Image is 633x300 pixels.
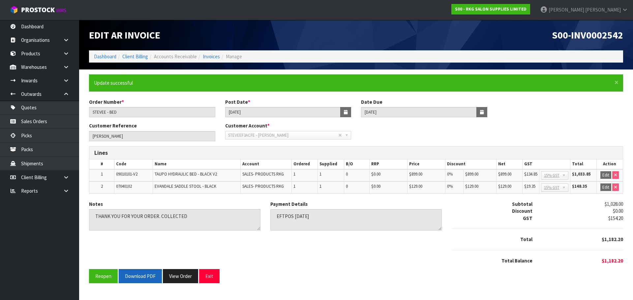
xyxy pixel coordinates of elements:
[344,159,369,169] th: B/O
[613,208,623,214] span: $0.00
[89,269,118,283] button: Reopen
[242,183,284,189] span: SALES- PRODUCTS RKG
[155,183,216,189] span: EVANDALE SADDLE STOOL - BLACK
[89,201,103,207] label: Notes
[101,183,103,189] span: 2
[89,29,160,41] span: Edit AR Invoice
[409,183,422,189] span: $129.00
[596,159,623,169] th: Action
[319,183,321,189] span: 1
[501,258,532,264] strong: Total Balance
[608,215,623,221] span: $154.20
[369,159,407,169] th: RRP
[116,171,137,177] span: 09010101-V2
[512,201,532,207] strong: Subtotal
[600,183,611,191] button: Edit
[89,98,124,105] label: Order Number
[155,171,217,177] span: TAUPO HYDRAULIC BED - BLACK V2
[524,183,535,189] span: $19.35
[572,171,591,177] strong: $1,033.85
[512,208,532,214] strong: Discount
[94,150,618,156] h3: Lines
[544,184,559,192] span: 15% GST
[361,107,477,117] input: Date Due
[465,183,478,189] span: $129.00
[498,183,511,189] span: $129.00
[346,171,348,177] span: 0
[319,171,321,177] span: 1
[94,53,116,60] a: Dashboard
[10,6,18,14] img: cube-alt.png
[570,159,596,169] th: Total
[119,269,162,283] button: Download PDF
[523,215,532,221] strong: GST
[498,171,511,177] span: $899.00
[318,159,344,169] th: Supplied
[291,159,317,169] th: Ordered
[293,171,295,177] span: 1
[552,29,623,41] span: S00-INV0002542
[615,78,618,87] span: ×
[89,159,114,169] th: #
[520,236,532,242] strong: Total
[602,236,623,242] span: $1,182.20
[602,258,623,264] span: $1,182.20
[116,183,132,189] span: 07040102
[455,6,527,12] strong: S00 - RKG SALON SUPPLIES LIMITED
[361,98,382,105] label: Date Due
[199,269,220,283] button: Exit
[21,6,55,14] span: ProStock
[544,172,559,179] span: 15% GST
[445,159,497,169] th: Discount
[371,171,380,177] span: $0.00
[153,159,241,169] th: Name
[524,171,537,177] span: $134.85
[225,122,270,129] label: Customer Account
[572,183,587,189] strong: $148.35
[407,159,445,169] th: Price
[114,159,153,169] th: Code
[600,171,611,179] button: Edit
[89,107,215,117] input: Order Number
[605,201,623,207] span: $1,028.00
[447,171,453,177] span: 0%
[225,98,250,105] label: Post Date
[346,183,348,189] span: 0
[163,269,198,283] button: View Order
[89,131,215,141] input: Customer Reference.
[585,7,621,13] span: [PERSON_NAME]
[451,4,530,14] a: S00 - RKG SALON SUPPLIES LIMITED
[465,171,478,177] span: $899.00
[228,131,339,139] span: STEVEEF3ACFE - [PERSON_NAME]
[226,53,242,60] span: Manage
[270,201,308,207] label: Payment Details
[522,159,570,169] th: GST
[242,171,284,177] span: SALES- PRODUCTS RKG
[203,53,220,60] a: Invoices
[241,159,292,169] th: Account
[94,80,133,86] span: Update successful
[89,122,137,129] label: Customer Reference
[409,171,422,177] span: $899.00
[371,183,380,189] span: $0.00
[225,107,341,117] input: Post Date
[293,183,295,189] span: 1
[154,53,197,60] span: Accounts Receivable
[447,183,453,189] span: 0%
[101,171,103,177] span: 1
[549,7,584,13] span: [PERSON_NAME]
[497,159,522,169] th: Net
[56,7,66,14] small: WMS
[122,53,148,60] a: Client Billing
